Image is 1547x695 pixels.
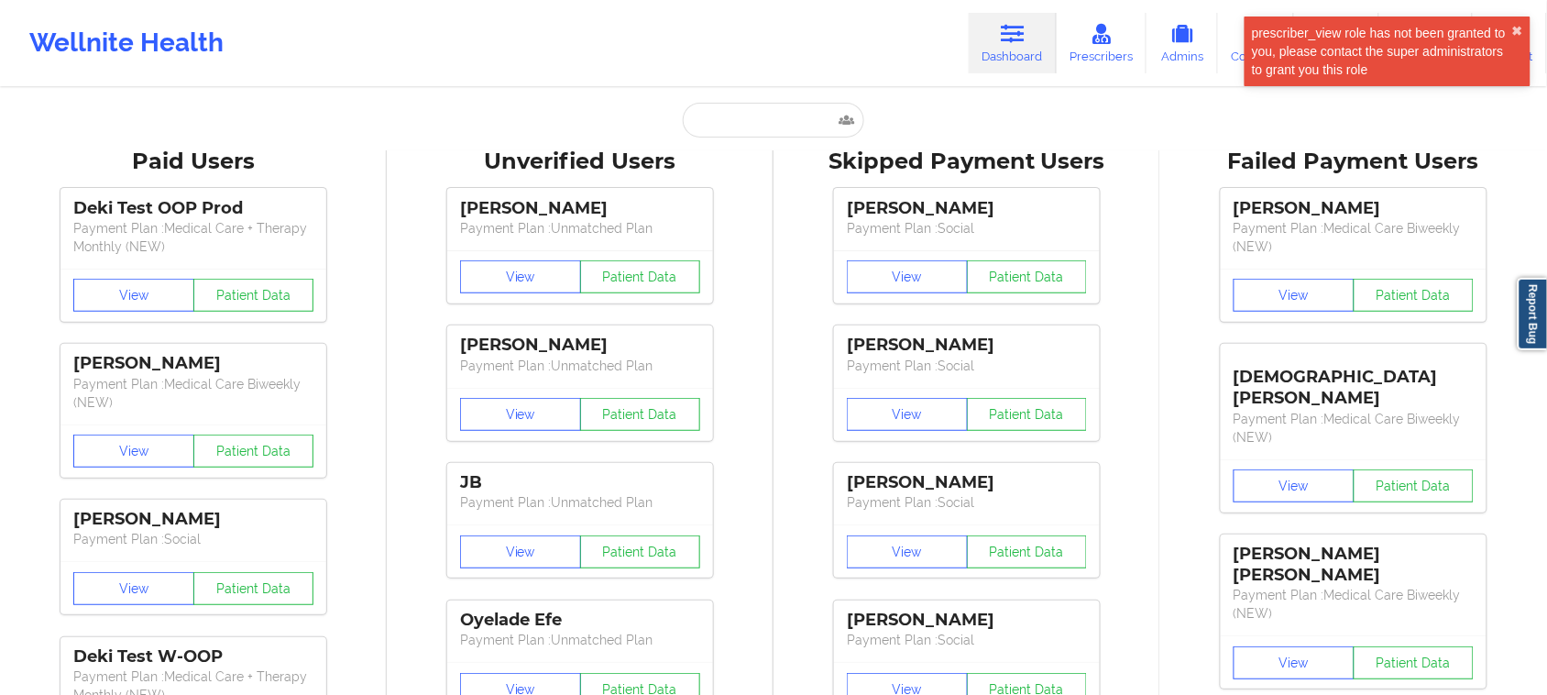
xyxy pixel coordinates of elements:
[847,219,1087,237] p: Payment Plan : Social
[1234,219,1474,256] p: Payment Plan : Medical Care Biweekly (NEW)
[1252,24,1512,79] div: prescriber_view role has not been granted to you, please contact the super administrators to gran...
[1234,410,1474,447] p: Payment Plan : Medical Care Biweekly (NEW)
[967,535,1088,568] button: Patient Data
[73,509,313,530] div: [PERSON_NAME]
[73,198,313,219] div: Deki Test OOP Prod
[847,398,968,431] button: View
[193,435,314,468] button: Patient Data
[1057,13,1147,73] a: Prescribers
[786,148,1147,176] div: Skipped Payment Users
[73,646,313,667] div: Deki Test W-OOP
[73,375,313,412] p: Payment Plan : Medical Care Biweekly (NEW)
[13,148,374,176] div: Paid Users
[193,572,314,605] button: Patient Data
[969,13,1057,73] a: Dashboard
[847,535,968,568] button: View
[1234,469,1355,502] button: View
[460,535,581,568] button: View
[847,631,1087,649] p: Payment Plan : Social
[73,572,194,605] button: View
[1234,198,1474,219] div: [PERSON_NAME]
[1512,24,1523,39] button: close
[73,219,313,256] p: Payment Plan : Medical Care + Therapy Monthly (NEW)
[1218,13,1294,73] a: Coaches
[460,198,700,219] div: [PERSON_NAME]
[1354,646,1475,679] button: Patient Data
[847,610,1087,631] div: [PERSON_NAME]
[460,219,700,237] p: Payment Plan : Unmatched Plan
[460,472,700,493] div: JB
[1234,544,1474,586] div: [PERSON_NAME] [PERSON_NAME]
[1173,148,1534,176] div: Failed Payment Users
[1234,586,1474,623] p: Payment Plan : Medical Care Biweekly (NEW)
[460,260,581,293] button: View
[460,631,700,649] p: Payment Plan : Unmatched Plan
[73,435,194,468] button: View
[193,279,314,312] button: Patient Data
[1234,353,1474,409] div: [DEMOGRAPHIC_DATA][PERSON_NAME]
[847,493,1087,512] p: Payment Plan : Social
[1147,13,1218,73] a: Admins
[1234,646,1355,679] button: View
[847,357,1087,375] p: Payment Plan : Social
[967,398,1088,431] button: Patient Data
[73,353,313,374] div: [PERSON_NAME]
[847,335,1087,356] div: [PERSON_NAME]
[847,260,968,293] button: View
[73,279,194,312] button: View
[460,357,700,375] p: Payment Plan : Unmatched Plan
[967,260,1088,293] button: Patient Data
[847,472,1087,493] div: [PERSON_NAME]
[460,493,700,512] p: Payment Plan : Unmatched Plan
[847,198,1087,219] div: [PERSON_NAME]
[460,398,581,431] button: View
[1234,279,1355,312] button: View
[400,148,761,176] div: Unverified Users
[580,398,701,431] button: Patient Data
[1354,469,1475,502] button: Patient Data
[460,335,700,356] div: [PERSON_NAME]
[580,535,701,568] button: Patient Data
[460,610,700,631] div: Oyelade Efe
[1354,279,1475,312] button: Patient Data
[1518,278,1547,350] a: Report Bug
[73,530,313,548] p: Payment Plan : Social
[580,260,701,293] button: Patient Data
